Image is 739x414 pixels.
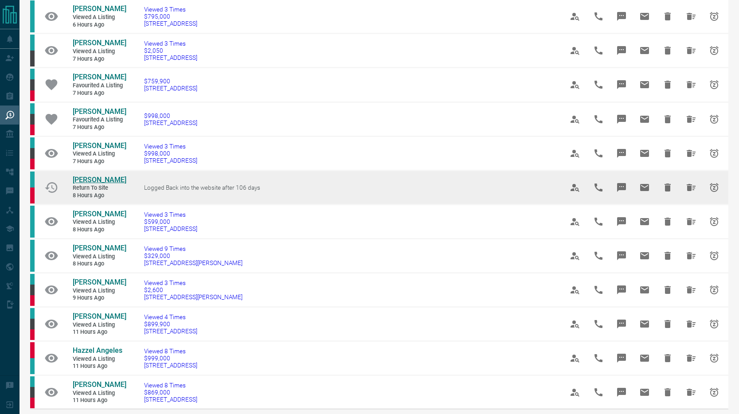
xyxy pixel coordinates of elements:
span: Hide [657,348,678,369]
span: [PERSON_NAME] [73,244,126,252]
span: View Profile [564,177,586,198]
span: Hide All from Courtney Gray [680,279,702,301]
span: Favourited a Listing [73,82,126,90]
span: [STREET_ADDRESS] [144,157,197,164]
a: [PERSON_NAME] [73,141,126,151]
span: Viewed a Listing [73,390,126,397]
span: Viewed 3 Times [144,143,197,150]
div: condos.ca [30,240,35,272]
div: property.ca [30,329,35,340]
a: Viewed 8 Times$869,000[STREET_ADDRESS] [144,382,197,403]
div: condos.ca [30,308,35,319]
span: Call [588,6,609,27]
a: [PERSON_NAME] [73,4,126,14]
span: Call [588,279,609,301]
span: Viewed 3 Times [144,6,197,13]
span: Hide [657,382,678,403]
span: Viewed 8 Times [144,348,197,355]
span: Snooze [704,211,725,232]
a: [PERSON_NAME] [73,244,126,253]
a: [PERSON_NAME] [73,73,126,82]
div: mrloft.ca [30,51,35,66]
span: View Profile [564,143,586,164]
span: Hide [657,211,678,232]
span: [PERSON_NAME] [73,107,126,116]
div: mrloft.ca [30,285,35,295]
span: [PERSON_NAME] [73,210,126,218]
span: Viewed a Listing [73,150,126,158]
a: [PERSON_NAME] [73,39,126,48]
span: Email [634,109,655,130]
span: $998,000 [144,112,197,119]
div: mrloft.ca [30,387,35,398]
a: Viewed 3 Times$998,000[STREET_ADDRESS] [144,143,197,164]
span: View Profile [564,40,586,61]
span: Hide All from Deanna Norton [680,40,702,61]
span: Favourited a Listing [73,116,126,124]
span: [PERSON_NAME] [73,141,126,150]
span: $795,000 [144,13,197,20]
span: Message [611,211,632,232]
span: Call [588,177,609,198]
span: Viewed a Listing [73,321,126,329]
a: $998,000[STREET_ADDRESS] [144,112,197,126]
span: $899,900 [144,320,197,328]
span: [STREET_ADDRESS] [144,119,197,126]
span: Message [611,74,632,95]
span: Viewed a Listing [73,355,126,363]
span: Email [634,211,655,232]
span: $2,050 [144,47,197,54]
span: Message [611,245,632,266]
div: condos.ca [30,69,35,79]
span: [STREET_ADDRESS] [144,362,197,369]
span: 6 hours ago [73,21,126,29]
span: Snooze [704,382,725,403]
span: Snooze [704,109,725,130]
span: Viewed 8 Times [144,382,197,389]
span: 7 hours ago [73,124,126,131]
span: Snooze [704,348,725,369]
span: Call [588,143,609,164]
span: 8 hours ago [73,226,126,234]
span: View Profile [564,211,586,232]
span: [STREET_ADDRESS] [144,20,197,27]
span: Email [634,313,655,335]
span: Hide [657,74,678,95]
span: Viewed 3 Times [144,211,197,218]
span: Logged Back into the website after 106 days [144,184,260,191]
span: Message [611,40,632,61]
span: Hide [657,6,678,27]
span: 9 hours ago [73,294,126,302]
span: Hide All from Simon Koehler [680,143,702,164]
span: Hide [657,313,678,335]
span: [PERSON_NAME] [73,176,126,184]
span: Email [634,74,655,95]
a: [PERSON_NAME] [73,312,126,321]
a: Viewed 8 Times$999,000[STREET_ADDRESS] [144,348,197,369]
span: Hide All from Hazzel Angeles [680,348,702,369]
span: Message [611,348,632,369]
span: Hide All from Jenn Deak [680,245,702,266]
a: Viewed 3 Times$2,600[STREET_ADDRESS][PERSON_NAME] [144,279,242,301]
span: Message [611,177,632,198]
span: View Profile [564,6,586,27]
span: [PERSON_NAME] [73,39,126,47]
span: Email [634,245,655,266]
div: mrloft.ca [30,148,35,159]
span: Call [588,211,609,232]
span: 7 hours ago [73,90,126,97]
span: [STREET_ADDRESS] [144,85,197,92]
span: Hide All from Jenn Deak [680,211,702,232]
span: Snooze [704,143,725,164]
span: [PERSON_NAME] [73,278,126,286]
span: [PERSON_NAME] [73,73,126,81]
span: Viewed 3 Times [144,279,242,286]
span: [PERSON_NAME] [73,312,126,320]
span: Viewed 9 Times [144,245,242,252]
span: Hide [657,40,678,61]
span: 11 hours ago [73,397,126,404]
span: Viewed a Listing [73,287,126,295]
span: Snooze [704,313,725,335]
span: Call [588,74,609,95]
span: View Profile [564,245,586,266]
